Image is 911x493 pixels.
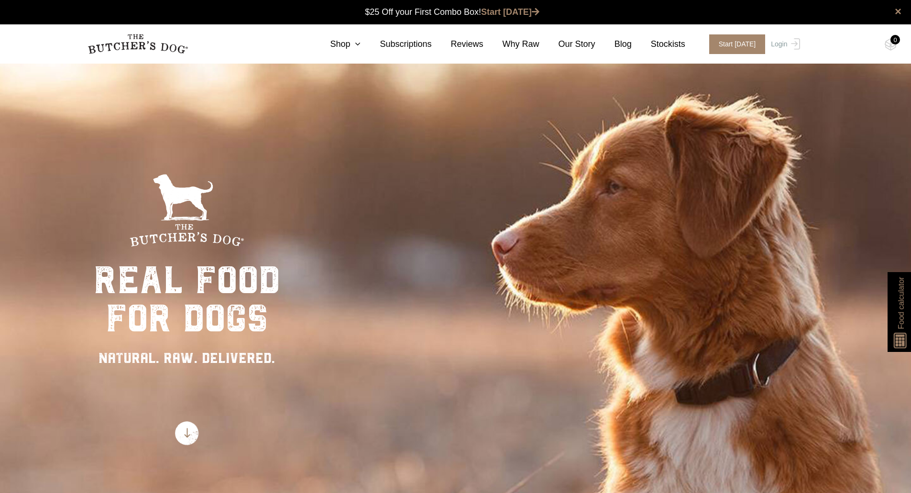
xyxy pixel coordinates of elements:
a: Our Story [539,38,595,51]
div: real food for dogs [94,261,280,338]
a: Shop [311,38,361,51]
a: Subscriptions [361,38,431,51]
a: Why Raw [483,38,539,51]
a: Login [768,34,800,54]
div: 0 [890,35,900,44]
span: Start [DATE] [709,34,766,54]
a: Start [DATE] [481,7,539,17]
img: TBD_Cart-Empty.png [885,38,897,51]
a: close [895,6,901,17]
span: Food calculator [895,277,907,329]
a: Start [DATE] [700,34,769,54]
a: Blog [595,38,632,51]
a: Reviews [432,38,483,51]
div: NATURAL. RAW. DELIVERED. [94,347,280,369]
a: Stockists [632,38,685,51]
